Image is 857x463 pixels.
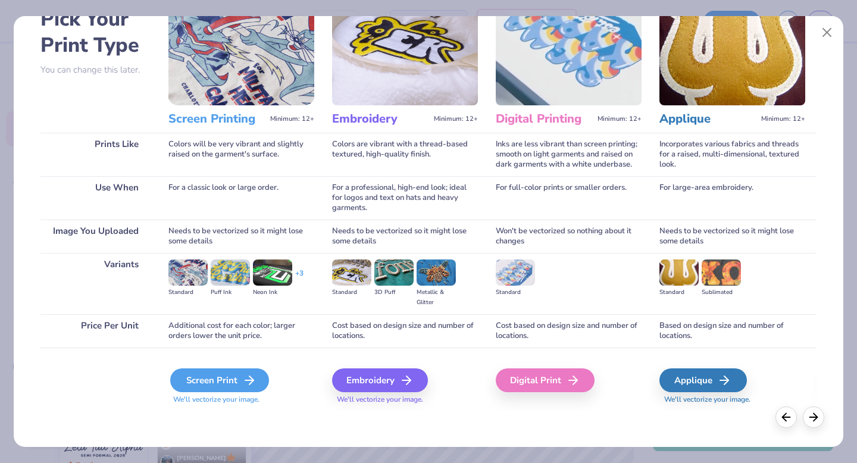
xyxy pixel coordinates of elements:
h3: Screen Printing [168,111,265,127]
span: We'll vectorize your image. [168,395,314,405]
div: Colors will be very vibrant and slightly raised on the garment's surface. [168,133,314,176]
img: Sublimated [702,259,741,286]
div: Variants [40,253,151,314]
div: Standard [659,287,699,298]
div: Prints Like [40,133,151,176]
h3: Digital Printing [496,111,593,127]
div: Needs to be vectorized so it might lose some details [659,220,805,253]
img: Standard [332,259,371,286]
h3: Applique [659,111,756,127]
span: Minimum: 12+ [761,115,805,123]
div: Neon Ink [253,287,292,298]
div: For a professional, high-end look; ideal for logos and text on hats and heavy garments. [332,176,478,220]
div: Standard [496,287,535,298]
img: Neon Ink [253,259,292,286]
div: Colors are vibrant with a thread-based textured, high-quality finish. [332,133,478,176]
img: Standard [659,259,699,286]
span: We'll vectorize your image. [332,395,478,405]
img: 3D Puff [374,259,414,286]
div: Incorporates various fabrics and threads for a raised, multi-dimensional, textured look. [659,133,805,176]
div: Cost based on design size and number of locations. [496,314,642,348]
div: Inks are less vibrant than screen printing; smooth on light garments and raised on dark garments ... [496,133,642,176]
span: Minimum: 12+ [598,115,642,123]
div: For a classic look or large order. [168,176,314,220]
div: 3D Puff [374,287,414,298]
div: Cost based on design size and number of locations. [332,314,478,348]
div: Image You Uploaded [40,220,151,253]
img: Puff Ink [211,259,250,286]
div: Puff Ink [211,287,250,298]
div: Embroidery [332,368,428,392]
span: Minimum: 12+ [434,115,478,123]
div: Use When [40,176,151,220]
div: Price Per Unit [40,314,151,348]
div: Needs to be vectorized so it might lose some details [332,220,478,253]
img: Standard [168,259,208,286]
div: Metallic & Glitter [417,287,456,308]
button: Close [816,21,839,44]
div: Applique [659,368,747,392]
div: For large-area embroidery. [659,176,805,220]
span: Minimum: 12+ [270,115,314,123]
span: We'll vectorize your image. [659,395,805,405]
img: Standard [496,259,535,286]
img: Metallic & Glitter [417,259,456,286]
div: + 3 [295,268,304,289]
div: Standard [168,287,208,298]
div: Based on design size and number of locations. [659,314,805,348]
h3: Embroidery [332,111,429,127]
div: Sublimated [702,287,741,298]
div: Screen Print [170,368,269,392]
p: You can change this later. [40,65,151,75]
h2: Pick Your Print Type [40,6,151,58]
div: Won't be vectorized so nothing about it changes [496,220,642,253]
div: Needs to be vectorized so it might lose some details [168,220,314,253]
div: For full-color prints or smaller orders. [496,176,642,220]
div: Standard [332,287,371,298]
div: Additional cost for each color; larger orders lower the unit price. [168,314,314,348]
div: Digital Print [496,368,595,392]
